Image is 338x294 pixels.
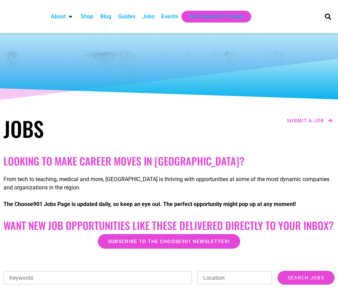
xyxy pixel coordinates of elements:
[287,118,325,123] span: Submit a job
[47,11,315,23] nav: Main nav
[161,12,178,21] a: Events
[3,271,192,284] input: Keywords
[47,11,77,23] div: About
[3,155,335,167] h2: Looking to make career moves in [GEOGRAPHIC_DATA]?
[3,201,296,207] strong: The Choose901 Jobs Page is updated daily, so keep an eye out. The perfect opportunity might pop u...
[81,12,93,21] a: Shop
[197,271,272,284] input: Location
[100,12,111,21] a: Blog
[3,175,335,192] p: From tech to teaching, medical and more, [GEOGRAPHIC_DATA] is thriving with opportunities at some...
[118,12,135,21] a: Guides
[108,239,230,244] span: Subscribe to the Choose901 newsletter!
[51,12,66,21] a: About
[142,12,154,21] a: Jobs
[3,116,166,141] h1: Jobs
[3,219,335,232] h2: Want New Job Opportunities like these Delivered Directly to your Inbox?
[322,11,334,22] div: Search
[278,271,335,285] input: Search Jobs
[285,116,335,125] a: Submit a job
[98,234,240,249] a: Subscribe to the Choose901 newsletter!
[188,12,244,21] a: Get Choose901 Emails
